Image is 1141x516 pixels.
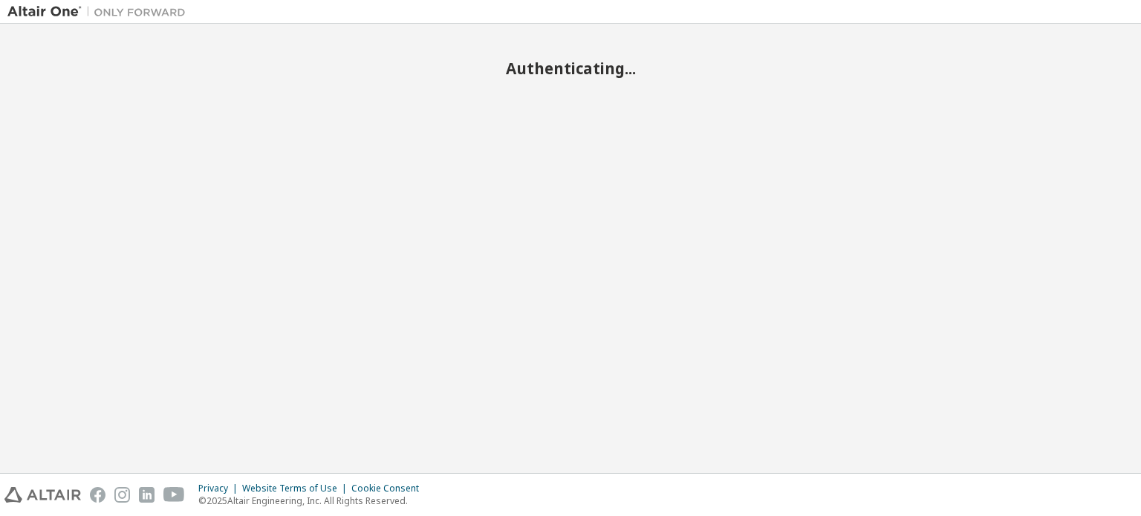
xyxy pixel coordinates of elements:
[4,487,81,503] img: altair_logo.svg
[90,487,105,503] img: facebook.svg
[139,487,155,503] img: linkedin.svg
[7,4,193,19] img: Altair One
[198,483,242,494] div: Privacy
[351,483,428,494] div: Cookie Consent
[7,59,1134,78] h2: Authenticating...
[242,483,351,494] div: Website Terms of Use
[163,487,185,503] img: youtube.svg
[114,487,130,503] img: instagram.svg
[198,494,428,507] p: © 2025 Altair Engineering, Inc. All Rights Reserved.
